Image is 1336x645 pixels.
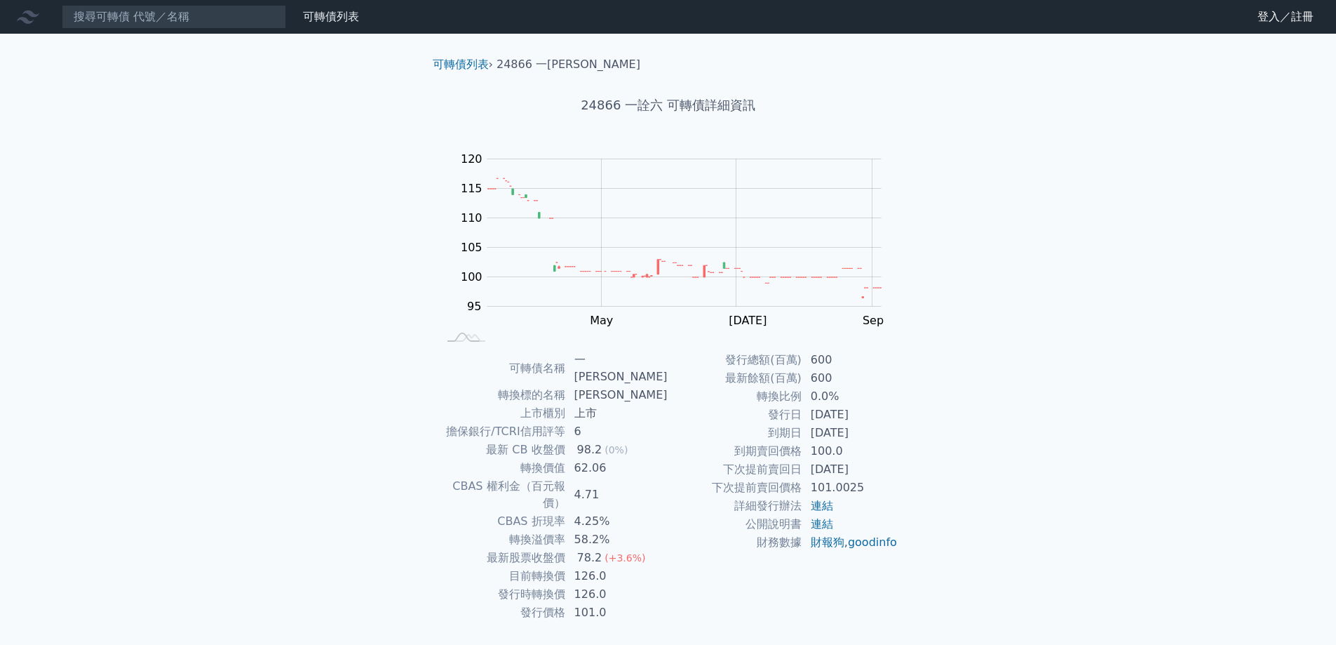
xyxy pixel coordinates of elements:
a: 可轉債列表 [303,10,359,23]
td: 發行總額(百萬) [668,351,802,369]
td: 財務數據 [668,533,802,552]
td: 58.2% [566,531,668,549]
td: 62.06 [566,459,668,477]
tspan: 110 [461,211,483,225]
div: 98.2 [574,441,605,458]
li: › [433,56,493,73]
tspan: Sep [863,314,884,327]
a: 登入／註冊 [1246,6,1325,28]
a: goodinfo [848,536,897,549]
td: 目前轉換價 [438,567,566,585]
td: 公開說明書 [668,515,802,533]
div: 78.2 [574,550,605,566]
td: 發行日 [668,406,802,424]
td: 擔保銀行/TCRI信用評等 [438,423,566,441]
td: [DATE] [802,424,898,442]
input: 搜尋可轉債 代號／名稱 [62,5,286,29]
tspan: 115 [461,182,483,195]
span: (+3.6%) [605,552,645,564]
td: 發行時轉換價 [438,585,566,604]
td: 轉換溢價率 [438,531,566,549]
td: 600 [802,369,898,387]
a: 財報狗 [811,536,844,549]
td: 101.0025 [802,479,898,497]
td: 0.0% [802,387,898,406]
span: (0%) [605,444,628,456]
tspan: 100 [461,270,483,284]
td: CBAS 權利金（百元報價） [438,477,566,512]
td: 一[PERSON_NAME] [566,351,668,386]
td: 下次提前賣回日 [668,460,802,479]
td: 126.0 [566,567,668,585]
td: 到期日 [668,424,802,442]
td: 下次提前賣回價格 [668,479,802,497]
td: 最新餘額(百萬) [668,369,802,387]
td: 6 [566,423,668,441]
tspan: 95 [467,300,481,313]
g: Chart [454,152,903,356]
td: 126.0 [566,585,668,604]
td: 詳細發行辦法 [668,497,802,515]
td: 600 [802,351,898,369]
td: 最新股票收盤價 [438,549,566,567]
td: 上市 [566,404,668,423]
h1: 24866 一詮六 可轉債詳細資訊 [421,95,915,115]
li: 24866 一[PERSON_NAME] [497,56,640,73]
td: 101.0 [566,604,668,622]
td: 發行價格 [438,604,566,622]
td: 到期賣回價格 [668,442,802,460]
tspan: 120 [461,152,483,166]
td: 轉換比例 [668,387,802,406]
td: [DATE] [802,460,898,479]
td: 可轉債名稱 [438,351,566,386]
td: 最新 CB 收盤價 [438,441,566,459]
td: 4.25% [566,512,668,531]
td: 4.71 [566,477,668,512]
td: [PERSON_NAME] [566,386,668,404]
td: 100.0 [802,442,898,460]
td: 轉換標的名稱 [438,386,566,404]
td: CBAS 折現率 [438,512,566,531]
tspan: [DATE] [729,314,767,327]
a: 連結 [811,517,833,531]
tspan: May [590,314,613,327]
a: 可轉債列表 [433,58,489,71]
a: 連結 [811,499,833,512]
td: [DATE] [802,406,898,424]
td: , [802,533,898,552]
td: 轉換價值 [438,459,566,477]
tspan: 105 [461,241,483,254]
td: 上市櫃別 [438,404,566,423]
